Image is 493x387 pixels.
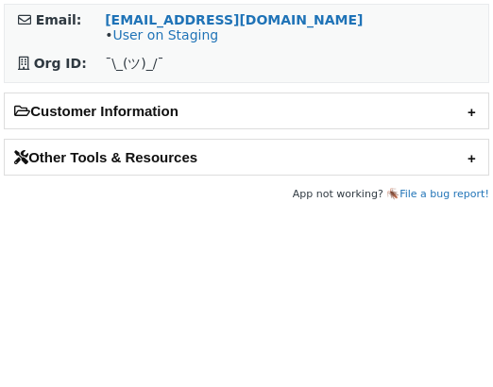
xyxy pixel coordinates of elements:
a: User on Staging [112,27,218,42]
span: • [105,27,218,42]
strong: Org ID: [34,56,87,71]
h2: Other Tools & Resources [5,140,488,175]
a: [EMAIL_ADDRESS][DOMAIN_NAME] [105,12,363,27]
a: File a bug report! [399,188,489,200]
span: ¯\_(ツ)_/¯ [105,56,163,71]
h2: Customer Information [5,93,488,128]
strong: Email: [36,12,82,27]
footer: App not working? 🪳 [4,185,489,204]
